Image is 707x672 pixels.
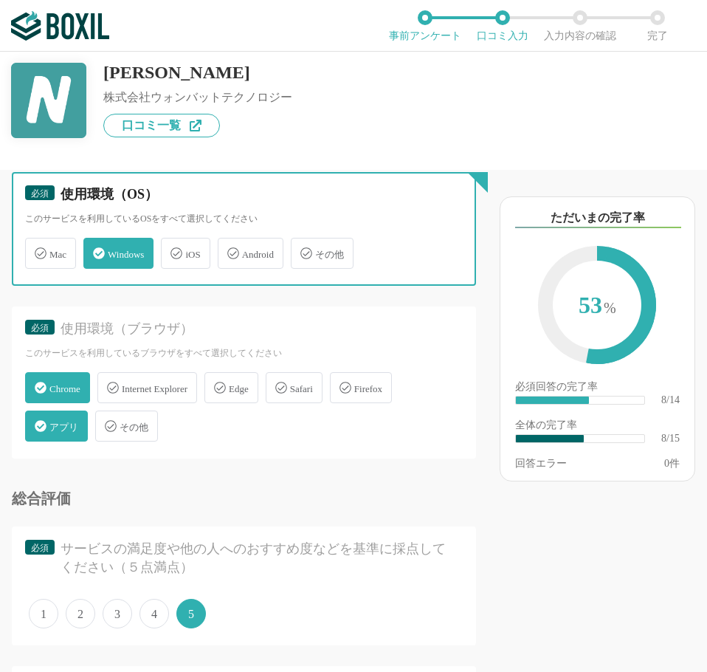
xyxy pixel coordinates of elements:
span: 4 [139,599,169,628]
div: [PERSON_NAME] [103,64,292,81]
span: 必須 [31,188,49,199]
span: Mac [49,249,66,260]
div: 件 [664,459,680,469]
li: 入力内容の確認 [541,10,618,41]
div: このサービスを利用しているOSをすべて選択してください [25,213,463,225]
span: Edge [229,383,249,394]
li: 口コミ入力 [463,10,541,41]
div: 使用環境（ブラウザ） [61,320,455,338]
span: 53 [553,261,641,352]
div: ただいまの完了率 [515,209,681,228]
div: 8/15 [661,433,680,444]
span: iOS [185,249,200,260]
div: 株式会社ウォンバットテクノロジー [103,92,292,103]
span: Chrome [49,383,80,394]
span: 必須 [31,543,49,553]
span: Internet Explorer [122,383,187,394]
span: Android [242,249,274,260]
span: % [604,300,616,316]
div: 使用環境（OS） [61,185,455,204]
div: 回答エラー [515,459,567,469]
div: 全体の完了率 [515,420,680,433]
span: 5 [176,599,206,628]
span: 1 [29,599,58,628]
div: 8/14 [661,395,680,405]
span: Firefox [354,383,382,394]
span: 必須 [31,323,49,333]
span: その他 [120,422,148,433]
span: 2 [66,599,95,628]
span: アプリ [49,422,78,433]
span: Windows [108,249,144,260]
div: このサービスを利用しているブラウザをすべて選択してください [25,347,463,360]
div: 総合評価 [12,491,476,506]
div: ​ [516,397,589,404]
img: ボクシルSaaS_ロゴ [11,11,109,41]
span: 口コミ一覧 [122,120,181,131]
li: 事前アンケート [386,10,463,41]
span: 0 [664,458,669,469]
div: 必須回答の完了率 [515,382,680,395]
div: サービスの満足度や他の人へのおすすめ度などを基準に採点してください（５点満点） [61,540,455,577]
span: その他 [315,249,344,260]
div: ​ [516,435,584,442]
span: Safari [290,383,313,394]
a: 口コミ一覧 [103,114,220,137]
span: 3 [103,599,132,628]
li: 完了 [618,10,696,41]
